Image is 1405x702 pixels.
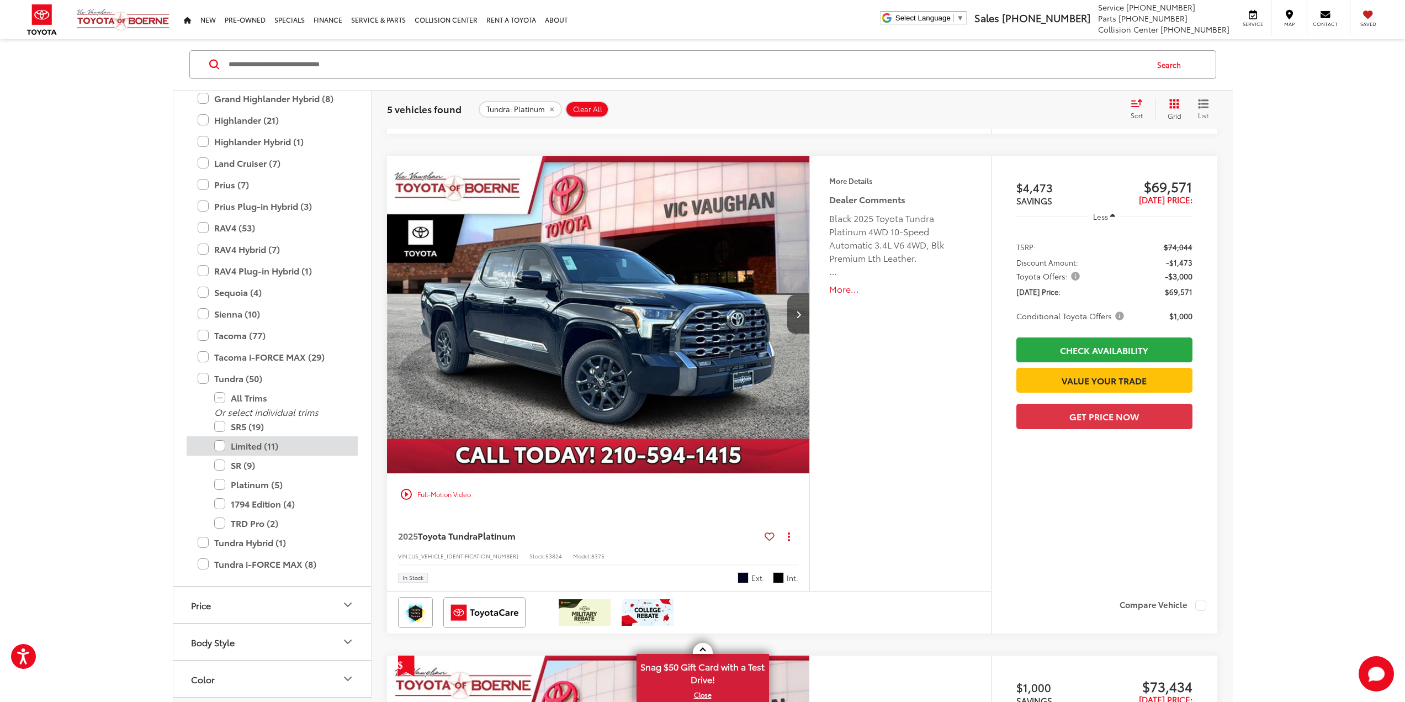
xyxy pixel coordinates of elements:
span: Clear All [573,105,602,114]
label: SR (9) [214,456,347,475]
button: More... [829,283,971,295]
img: /static/brand-toyota/National_Assets/toyota-college-grad.jpeg?height=48 [622,599,674,626]
span: [PHONE_NUMBER] [1118,13,1187,24]
span: Tundra: Platinum [486,105,545,114]
span: 2025 [398,529,418,542]
div: Price [341,598,354,611]
span: dropdown dots [788,532,790,541]
span: Collision Center [1098,24,1158,35]
span: Service [1098,2,1124,13]
span: Ext. [751,573,765,583]
label: Tundra i-FORCE MAX (8) [198,555,347,574]
a: 2025 Toyota Tundra Platinum 4WD CrewMax 5.5ft2025 Toyota Tundra Platinum 4WD CrewMax 5.5ft2025 To... [386,156,811,473]
span: [DATE] Price: [1016,286,1061,297]
label: 1794 Edition (4) [214,494,347,514]
span: Service [1240,20,1265,28]
span: Toyota Tundra [418,529,478,542]
span: Parts [1098,13,1116,24]
span: [PHONE_NUMBER] [1160,24,1229,35]
span: $1,000 [1169,310,1192,321]
span: Platinum [478,529,516,542]
button: Less [1088,207,1121,226]
label: Tacoma i-FORCE MAX (29) [198,347,347,367]
div: Price [191,600,211,610]
div: Color [341,672,354,685]
a: Select Language​ [895,14,964,22]
label: SR5 (19) [214,417,347,436]
label: Highlander Hybrid (1) [198,132,347,151]
span: TSRP: [1016,241,1036,252]
span: [US_VEHICLE_IDENTIFICATION_NUMBER] [409,552,518,560]
span: $4,473 [1016,179,1105,196]
span: Snag $50 Gift Card with a Test Drive! [638,655,768,689]
span: 8375 [591,552,605,560]
span: ​ [953,14,954,22]
button: PricePrice [173,587,372,623]
a: 2025Toyota TundraPlatinum [398,530,761,542]
h4: More Details [829,177,971,184]
span: SAVINGS [1016,194,1052,207]
i: Or select individual trims [214,405,319,418]
span: -$3,000 [1165,271,1192,282]
label: Tacoma (77) [198,326,347,345]
span: [DATE] Price: [1139,193,1192,205]
div: Black 2025 Toyota Tundra Platinum 4WD 10-Speed Automatic 3.4L V6 4WD, Blk Premium Lth Leather. Di... [829,212,971,278]
button: remove Tundra: Platinum [479,101,562,118]
div: Body Style [341,635,354,648]
span: Map [1277,20,1301,28]
svg: Start Chat [1359,656,1394,692]
div: Color [191,674,215,684]
span: Sort [1131,110,1143,120]
span: [PHONE_NUMBER] [1126,2,1195,13]
label: Limited (11) [214,436,347,456]
label: RAV4 Hybrid (7) [198,240,347,259]
span: Black Leather-Trimmed [773,572,784,583]
label: Compare Vehicle [1120,600,1206,611]
span: $69,571 [1104,178,1192,194]
button: Next image [787,295,809,334]
label: Platinum (5) [214,475,347,494]
input: Search by Make, Model, or Keyword [227,51,1147,78]
label: All Trims [214,388,347,408]
label: Land Cruiser (7) [198,154,347,173]
button: Search [1147,51,1197,78]
label: Highlander (21) [198,110,347,130]
span: Midnight Black Metallic [738,572,749,583]
div: Body Style [191,637,235,647]
button: Body StyleBody Style [173,624,372,660]
img: ToyotaCare Vic Vaughan Toyota of Boerne Boerne TX [446,599,523,626]
span: Stock: [529,552,545,560]
span: Sales [974,10,999,25]
span: Toyota Offers: [1016,271,1082,282]
span: 5 vehicles found [387,102,462,115]
span: Contact [1313,20,1338,28]
img: Vic Vaughan Toyota of Boerne [76,8,170,31]
label: Prius (7) [198,175,347,194]
a: Check Availability [1016,337,1192,362]
img: Toyota Safety Sense Vic Vaughan Toyota of Boerne Boerne TX [400,599,431,626]
button: Get Price Now [1016,404,1192,429]
label: Sienna (10) [198,304,347,324]
span: Saved [1356,20,1380,28]
label: Prius Plug-in Hybrid (3) [198,197,347,216]
span: -$1,473 [1166,257,1192,268]
span: List [1198,110,1209,120]
span: Conditional Toyota Offers [1016,310,1126,321]
div: 2025 Toyota Tundra Platinum 0 [386,156,811,473]
h5: Dealer Comments [829,193,971,206]
span: [PHONE_NUMBER] [1002,10,1090,25]
button: Toggle Chat Window [1359,656,1394,692]
button: Select sort value [1125,98,1155,120]
span: Select Language [895,14,951,22]
button: List View [1190,98,1217,120]
label: TRD Pro (2) [214,514,347,533]
label: Tundra Hybrid (1) [198,533,347,552]
span: $1,000 [1016,679,1105,695]
button: Clear All [565,101,609,118]
button: ColorColor [173,661,372,697]
span: Int. [787,573,798,583]
span: $69,571 [1165,286,1192,297]
a: Value Your Trade [1016,368,1192,393]
span: In Stock [402,575,423,580]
